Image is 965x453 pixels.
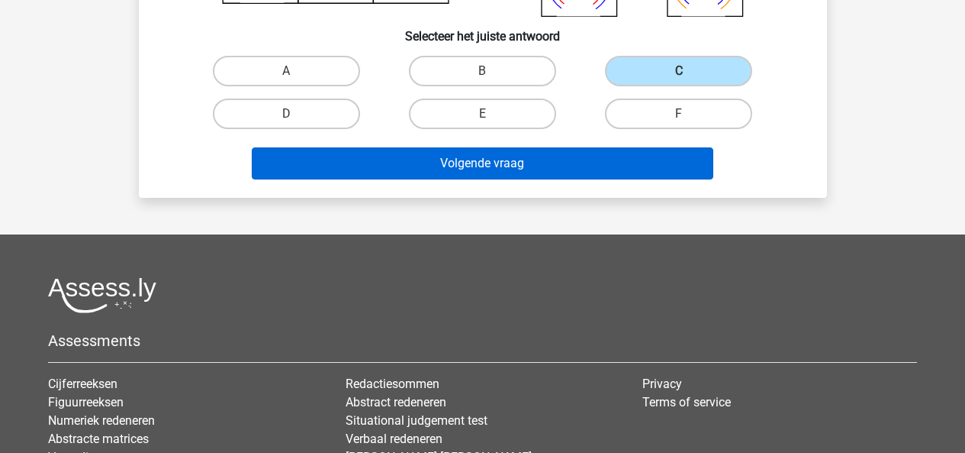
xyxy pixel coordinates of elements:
label: C [605,56,752,86]
label: A [213,56,360,86]
a: Cijferreeksen [48,377,117,391]
label: E [409,99,556,129]
label: B [409,56,556,86]
a: Abstracte matrices [48,432,149,446]
a: Terms of service [642,395,731,409]
h6: Selecteer het juiste antwoord [163,17,803,44]
label: F [605,99,752,129]
button: Volgende vraag [252,147,713,180]
img: Assessly logo [48,277,156,313]
a: Figuurreeksen [48,395,124,409]
a: Numeriek redeneren [48,413,155,428]
a: Verbaal redeneren [346,432,442,446]
h5: Assessments [48,332,917,350]
a: Abstract redeneren [346,395,446,409]
label: D [213,99,360,129]
a: Privacy [642,377,682,391]
a: Situational judgement test [346,413,487,428]
a: Redactiesommen [346,377,439,391]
